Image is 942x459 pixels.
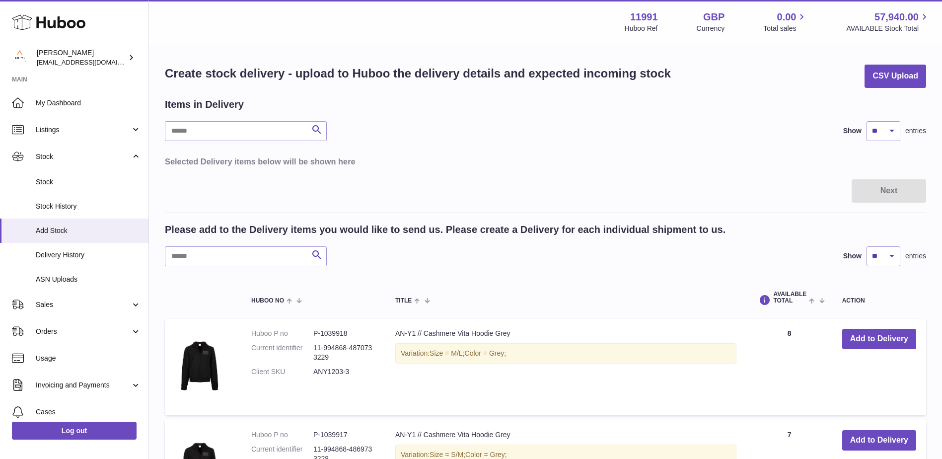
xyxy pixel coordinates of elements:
[395,343,736,364] div: Variation:
[430,349,464,357] span: Size = M/L;
[625,24,658,33] div: Huboo Ref
[36,177,141,187] span: Stock
[12,422,137,440] a: Log out
[846,10,930,33] a: 57,940.00 AVAILABLE Stock Total
[703,10,725,24] strong: GBP
[36,250,141,260] span: Delivery History
[175,329,224,403] img: AN-Y1 // Cashmere Vita Hoodie Grey
[697,24,725,33] div: Currency
[36,202,141,211] span: Stock History
[36,327,131,336] span: Orders
[36,354,141,363] span: Usage
[313,329,375,338] dd: P-1039918
[630,10,658,24] strong: 11991
[395,298,412,304] span: Title
[251,343,313,362] dt: Current identifier
[165,98,244,111] h2: Items in Delivery
[843,126,862,136] label: Show
[842,430,916,451] button: Add to Delivery
[165,156,926,167] h3: Selected Delivery items below will be shown here
[430,451,465,459] span: Size = S/M;
[165,223,725,236] h2: Please add to the Delivery items you would like to send us. Please create a Delivery for each ind...
[313,367,375,377] dd: ANY1203-3
[874,10,919,24] span: 57,940.00
[846,24,930,33] span: AVAILABLE Stock Total
[36,381,131,390] span: Invoicing and Payments
[36,407,141,417] span: Cases
[36,98,141,108] span: My Dashboard
[251,329,313,338] dt: Huboo P no
[865,65,926,88] button: CSV Upload
[905,126,926,136] span: entries
[313,430,375,440] dd: P-1039917
[36,300,131,309] span: Sales
[37,58,146,66] span: [EMAIL_ADDRESS][DOMAIN_NAME]
[251,430,313,440] dt: Huboo P no
[465,349,507,357] span: Color = Grey;
[777,10,797,24] span: 0.00
[165,66,671,81] h1: Create stock delivery - upload to Huboo the delivery details and expected incoming stock
[12,50,27,65] img: info@an-y1.com
[36,275,141,284] span: ASN Uploads
[36,125,131,135] span: Listings
[313,343,375,362] dd: 11-994868-4870733229
[773,291,806,304] span: AVAILABLE Total
[905,251,926,261] span: entries
[746,319,832,415] td: 8
[385,319,746,415] td: AN-Y1 // Cashmere Vita Hoodie Grey
[37,48,126,67] div: [PERSON_NAME]
[36,226,141,235] span: Add Stock
[763,24,807,33] span: Total sales
[465,451,507,459] span: Color = Grey;
[842,298,916,304] div: Action
[251,298,284,304] span: Huboo no
[843,251,862,261] label: Show
[842,329,916,349] button: Add to Delivery
[251,367,313,377] dt: Client SKU
[763,10,807,33] a: 0.00 Total sales
[36,152,131,161] span: Stock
